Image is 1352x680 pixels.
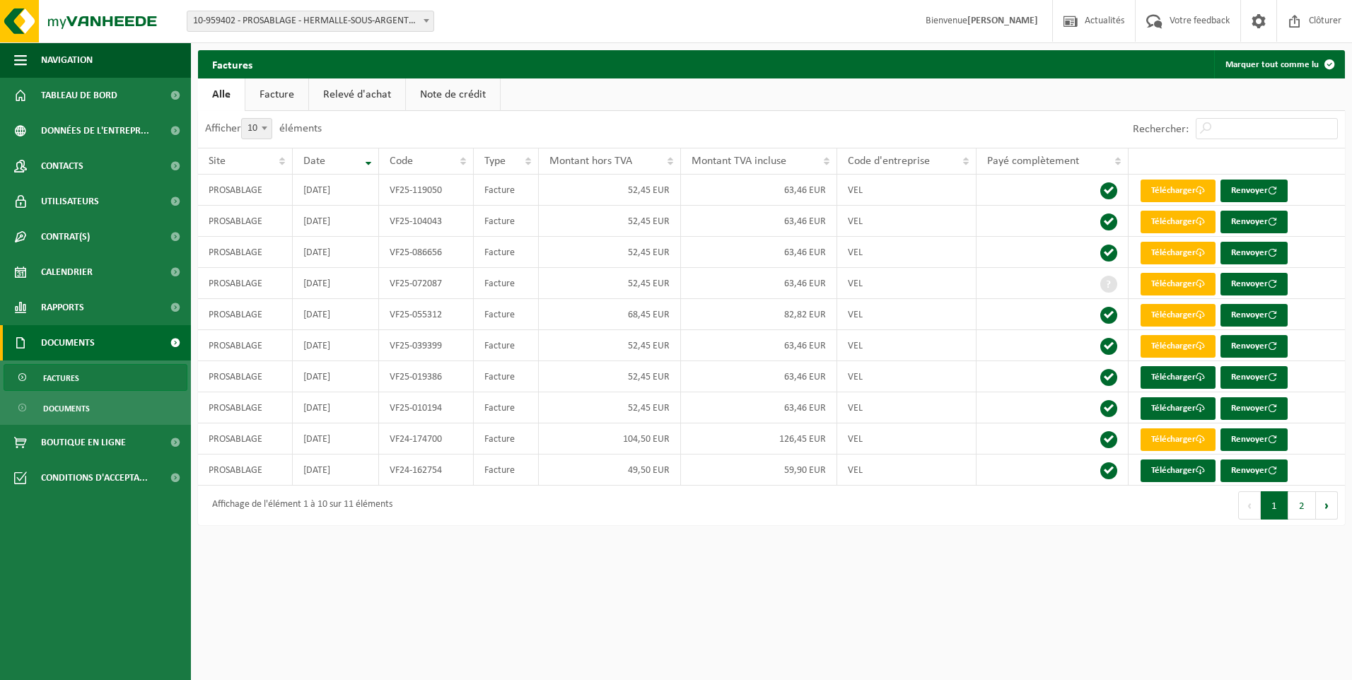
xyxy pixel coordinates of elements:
td: VF25-086656 [379,237,474,268]
td: 63,46 EUR [681,268,837,299]
button: Renvoyer [1220,304,1288,327]
td: VF25-104043 [379,206,474,237]
td: Facture [474,268,540,299]
button: 2 [1288,491,1316,520]
span: Site [209,156,226,167]
td: VEL [837,268,977,299]
td: 63,46 EUR [681,206,837,237]
span: Contrat(s) [41,219,90,254]
a: Note de crédit [406,78,500,111]
td: [DATE] [293,268,378,299]
span: Type [484,156,506,167]
button: Renvoyer [1220,366,1288,389]
span: Tableau de bord [41,78,117,113]
td: 68,45 EUR [539,299,680,330]
span: Montant hors TVA [549,156,632,167]
td: 63,46 EUR [681,175,837,206]
a: Relevé d'achat [309,78,405,111]
td: 59,90 EUR [681,455,837,486]
label: Rechercher: [1133,124,1189,135]
td: [DATE] [293,361,378,392]
a: Factures [4,364,187,391]
td: [DATE] [293,299,378,330]
td: PROSABLAGE [198,330,293,361]
td: [DATE] [293,175,378,206]
a: Télécharger [1141,211,1216,233]
span: Rapports [41,290,84,325]
td: PROSABLAGE [198,299,293,330]
button: Renvoyer [1220,211,1288,233]
button: Renvoyer [1220,180,1288,202]
span: 10 [241,118,272,139]
a: Télécharger [1141,428,1216,451]
a: Télécharger [1141,304,1216,327]
label: Afficher éléments [205,123,322,134]
button: Renvoyer [1220,273,1288,295]
span: Payé complètement [987,156,1079,167]
td: VF25-072087 [379,268,474,299]
td: 82,82 EUR [681,299,837,330]
td: 52,45 EUR [539,330,680,361]
td: [DATE] [293,455,378,486]
span: Utilisateurs [41,184,99,219]
td: Facture [474,455,540,486]
span: 10-959402 - PROSABLAGE - HERMALLE-SOUS-ARGENTEAU [187,11,433,31]
a: Télécharger [1141,366,1216,389]
td: VEL [837,206,977,237]
td: 126,45 EUR [681,423,837,455]
td: Facture [474,361,540,392]
td: 63,46 EUR [681,237,837,268]
td: VF25-010194 [379,392,474,423]
span: Contacts [41,148,83,184]
td: 52,45 EUR [539,175,680,206]
a: Télécharger [1141,180,1216,202]
td: Facture [474,175,540,206]
td: 52,45 EUR [539,268,680,299]
span: Navigation [41,42,93,78]
td: PROSABLAGE [198,268,293,299]
td: PROSABLAGE [198,455,293,486]
td: Facture [474,423,540,455]
td: PROSABLAGE [198,206,293,237]
td: VEL [837,299,977,330]
td: PROSABLAGE [198,175,293,206]
td: VEL [837,392,977,423]
span: Factures [43,365,79,392]
a: Télécharger [1141,397,1216,420]
button: Renvoyer [1220,242,1288,264]
td: VEL [837,361,977,392]
button: Renvoyer [1220,428,1288,451]
a: Documents [4,394,187,421]
span: Montant TVA incluse [692,156,786,167]
a: Télécharger [1141,273,1216,295]
td: VF25-039399 [379,330,474,361]
td: 52,45 EUR [539,392,680,423]
button: Renvoyer [1220,397,1288,420]
td: VEL [837,455,977,486]
td: 52,45 EUR [539,361,680,392]
button: Renvoyer [1220,459,1288,482]
td: VF25-055312 [379,299,474,330]
td: [DATE] [293,206,378,237]
td: PROSABLAGE [198,392,293,423]
td: [DATE] [293,330,378,361]
td: Facture [474,392,540,423]
td: 52,45 EUR [539,237,680,268]
span: 10 [242,119,272,139]
span: Calendrier [41,254,93,290]
td: Facture [474,299,540,330]
td: [DATE] [293,392,378,423]
button: Next [1316,491,1338,520]
td: 104,50 EUR [539,423,680,455]
a: Alle [198,78,245,111]
span: Documents [41,325,95,360]
a: Télécharger [1141,459,1216,482]
span: Données de l'entrepr... [41,113,149,148]
strong: [PERSON_NAME] [967,16,1038,26]
span: Documents [43,395,90,422]
td: VEL [837,423,977,455]
span: 10-959402 - PROSABLAGE - HERMALLE-SOUS-ARGENTEAU [187,11,434,32]
td: PROSABLAGE [198,237,293,268]
div: Affichage de l'élément 1 à 10 sur 11 éléments [205,493,392,518]
td: VEL [837,175,977,206]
